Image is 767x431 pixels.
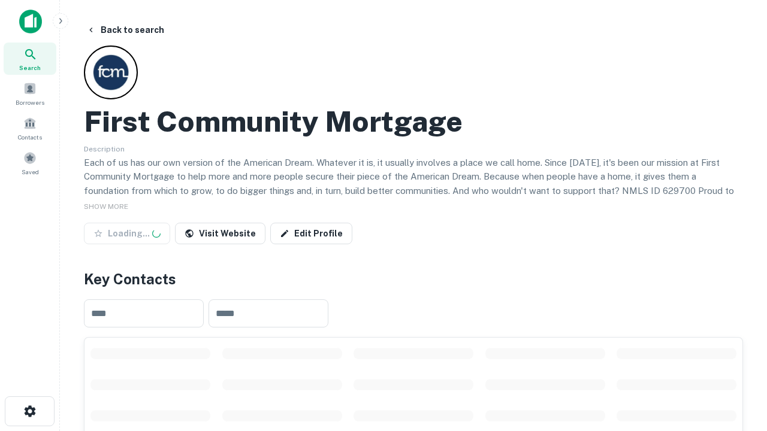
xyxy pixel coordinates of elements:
a: Borrowers [4,77,56,110]
span: Description [84,145,125,153]
a: Search [4,43,56,75]
span: Borrowers [16,98,44,107]
h4: Key Contacts [84,268,743,290]
h2: First Community Mortgage [84,104,463,139]
button: Back to search [81,19,169,41]
p: Each of us has our own version of the American Dream. Whatever it is, it usually involves a place... [84,156,743,212]
span: Search [19,63,41,72]
a: Edit Profile [270,223,352,244]
a: Contacts [4,112,56,144]
img: capitalize-icon.png [19,10,42,34]
span: Saved [22,167,39,177]
span: Contacts [18,132,42,142]
span: SHOW MORE [84,202,128,211]
a: Visit Website [175,223,265,244]
a: Saved [4,147,56,179]
iframe: Chat Widget [707,297,767,354]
